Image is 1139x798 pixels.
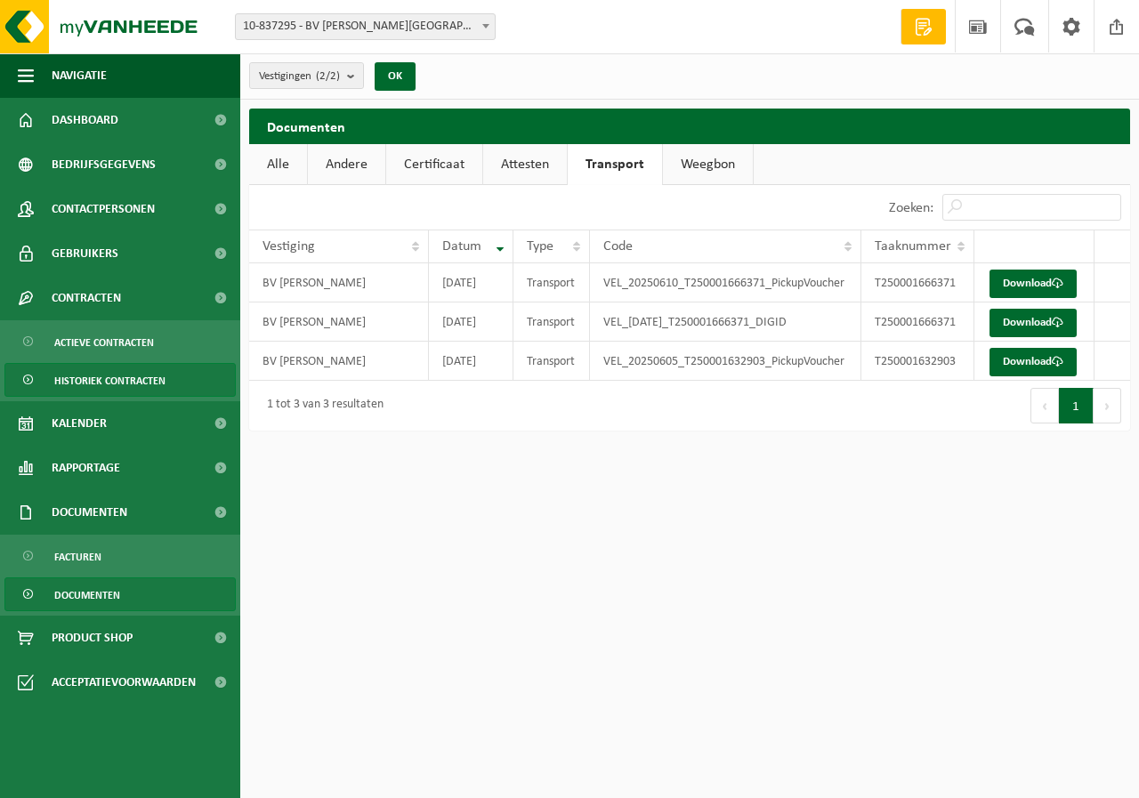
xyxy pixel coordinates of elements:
td: BV [PERSON_NAME] [249,263,429,302]
button: Next [1094,388,1121,423]
a: Certificaat [386,144,482,185]
button: Vestigingen(2/2) [249,62,364,89]
button: OK [375,62,416,91]
td: T250001666371 [861,263,974,302]
a: Download [990,348,1077,376]
td: Transport [513,263,589,302]
a: Transport [568,144,662,185]
td: T250001666371 [861,302,974,342]
span: Acceptatievoorwaarden [52,660,196,705]
h2: Documenten [249,109,1130,143]
span: Contactpersonen [52,187,155,231]
td: VEL_20250610_T250001666371_PickupVoucher [590,263,862,302]
span: Taaknummer [875,239,951,254]
td: VEL_20250605_T250001632903_PickupVoucher [590,342,862,381]
a: Download [990,270,1077,298]
a: Attesten [483,144,567,185]
td: T250001632903 [861,342,974,381]
label: Zoeken: [889,201,933,215]
span: Documenten [54,578,120,612]
span: Code [603,239,633,254]
td: VEL_[DATE]_T250001666371_DIGID [590,302,862,342]
div: 1 tot 3 van 3 resultaten [258,390,384,422]
span: Documenten [52,490,127,535]
a: Download [990,309,1077,337]
span: Dashboard [52,98,118,142]
span: Type [527,239,553,254]
td: [DATE] [429,342,513,381]
span: Contracten [52,276,121,320]
td: BV [PERSON_NAME] [249,302,429,342]
a: Documenten [4,577,236,611]
span: 10-837295 - BV LUYKS DANNY - OUDENBURG [235,13,496,40]
span: Bedrijfsgegevens [52,142,156,187]
span: Vestiging [263,239,315,254]
span: 10-837295 - BV LUYKS DANNY - OUDENBURG [236,14,495,39]
td: [DATE] [429,302,513,342]
span: Rapportage [52,446,120,490]
a: Andere [308,144,385,185]
span: Historiek contracten [54,364,166,398]
span: Actieve contracten [54,326,154,359]
a: Historiek contracten [4,363,236,397]
td: Transport [513,342,589,381]
td: BV [PERSON_NAME] [249,342,429,381]
span: Gebruikers [52,231,118,276]
span: Kalender [52,401,107,446]
td: Transport [513,302,589,342]
span: Facturen [54,540,101,574]
span: Product Shop [52,616,133,660]
a: Weegbon [663,144,753,185]
a: Alle [249,144,307,185]
span: Navigatie [52,53,107,98]
span: Datum [442,239,481,254]
a: Facturen [4,539,236,573]
count: (2/2) [316,70,340,82]
td: [DATE] [429,263,513,302]
span: Vestigingen [259,63,340,90]
button: 1 [1059,388,1094,423]
a: Actieve contracten [4,325,236,359]
button: Previous [1030,388,1059,423]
